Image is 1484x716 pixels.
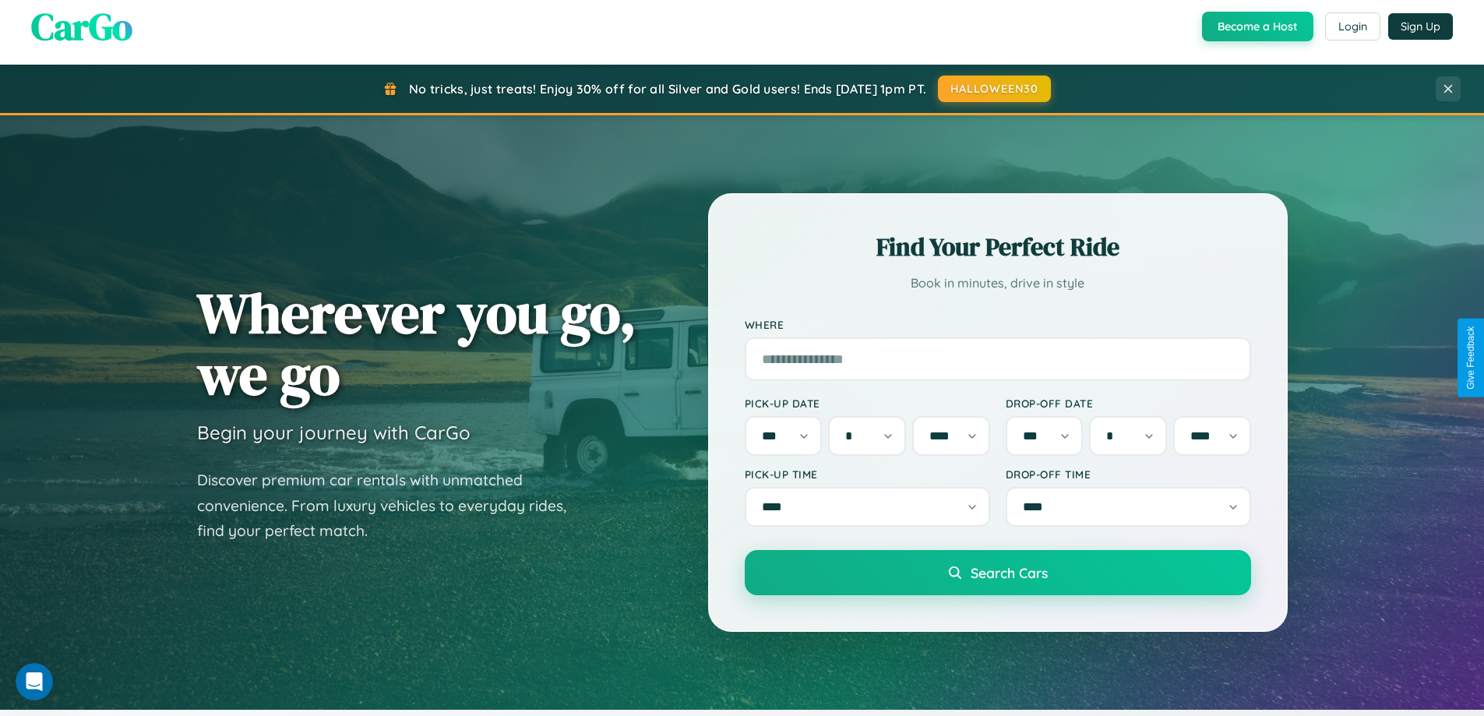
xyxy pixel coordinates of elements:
label: Where [745,318,1251,331]
span: CarGo [31,1,132,52]
label: Drop-off Date [1006,397,1251,410]
button: Login [1325,12,1380,41]
h2: Find Your Perfect Ride [745,230,1251,264]
label: Drop-off Time [1006,467,1251,481]
label: Pick-up Time [745,467,990,481]
label: Pick-up Date [745,397,990,410]
button: HALLOWEEN30 [938,76,1051,102]
button: Become a Host [1202,12,1313,41]
div: Give Feedback [1465,326,1476,390]
p: Book in minutes, drive in style [745,272,1251,295]
h3: Begin your journey with CarGo [197,421,471,444]
h1: Wherever you go, we go [197,282,636,405]
iframe: Intercom live chat [16,663,53,700]
p: Discover premium car rentals with unmatched convenience. From luxury vehicles to everyday rides, ... [197,467,587,544]
span: Search Cars [971,564,1048,581]
button: Search Cars [745,550,1251,595]
span: No tricks, just treats! Enjoy 30% off for all Silver and Gold users! Ends [DATE] 1pm PT. [409,81,926,97]
button: Sign Up [1388,13,1453,40]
